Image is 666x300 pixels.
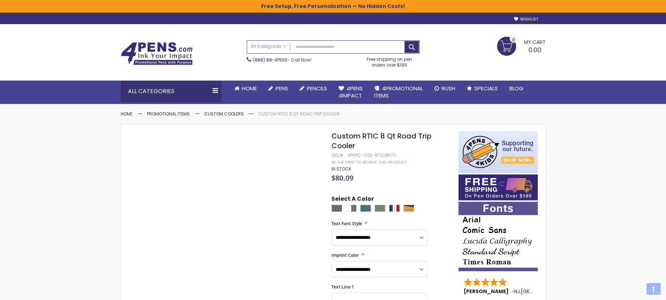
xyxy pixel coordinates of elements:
[204,111,244,117] a: Custom Coolers
[251,44,287,49] span: All Categories
[514,288,520,295] span: NJ
[331,166,351,172] div: Availability
[331,205,342,212] div: Grey
[512,36,515,43] span: 0
[360,205,371,212] div: Deep Harbor
[331,160,407,165] a: Be the first to review this product
[607,281,666,300] iframe: Google Customer Reviews
[459,174,538,200] img: Free shipping on orders over $199
[258,111,340,117] li: Custom RTIC 8 Qt Road Trip Cooler
[331,173,353,183] span: $80.09
[263,81,294,96] a: Pens
[521,288,574,295] span: [GEOGRAPHIC_DATA]
[509,85,523,92] span: Blog
[294,81,333,96] a: Pencils
[528,45,541,54] span: 0.00
[307,85,327,92] span: Pencils
[253,57,287,63] a: (888) 88-4PENS
[348,153,397,158] div: 4PHPC-CES-RTIC8RTC
[333,81,368,104] a: 4Pens4impact
[331,152,345,158] strong: SKU
[276,85,288,92] span: Pens
[459,131,538,173] img: 4pens 4 kids
[331,221,362,227] span: Text Font Style
[368,81,429,104] a: 4PROMOTIONALITEMS
[403,205,414,212] div: Trailblazer
[331,166,351,172] span: In stock
[339,85,363,99] span: 4Pens 4impact
[511,288,574,295] span: - ,
[242,85,257,92] span: Home
[331,131,432,151] span: Custom RTIC 8 Qt Road Trip Cooler
[474,85,498,92] span: Specials
[375,205,385,212] div: Sage Green
[331,252,359,258] span: Imprint Color
[253,57,312,63] span: - Call Now!
[461,81,504,96] a: Specials
[504,81,529,96] a: Blog
[497,37,546,55] a: 0.00 0
[331,195,374,205] span: Select A Color
[229,81,263,96] a: Home
[121,81,222,102] div: All Categories
[359,54,420,68] div: Free shipping on pen orders over $199
[389,205,400,212] div: Patriot (Blue,White,Red)
[247,41,290,53] a: All Categories
[331,284,354,290] span: Text Line 1
[514,17,538,22] a: Wishlist
[147,111,190,117] a: Promotional Items
[374,85,423,99] span: 4PROMOTIONAL ITEMS
[459,202,538,271] img: font-personalization-examples
[464,288,511,295] span: [PERSON_NAME]
[442,85,455,92] span: Rush
[121,42,193,65] img: 4Pens Custom Pens and Promotional Products
[429,81,461,96] a: Rush
[346,205,357,212] div: White|Grey
[121,111,133,117] a: Home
